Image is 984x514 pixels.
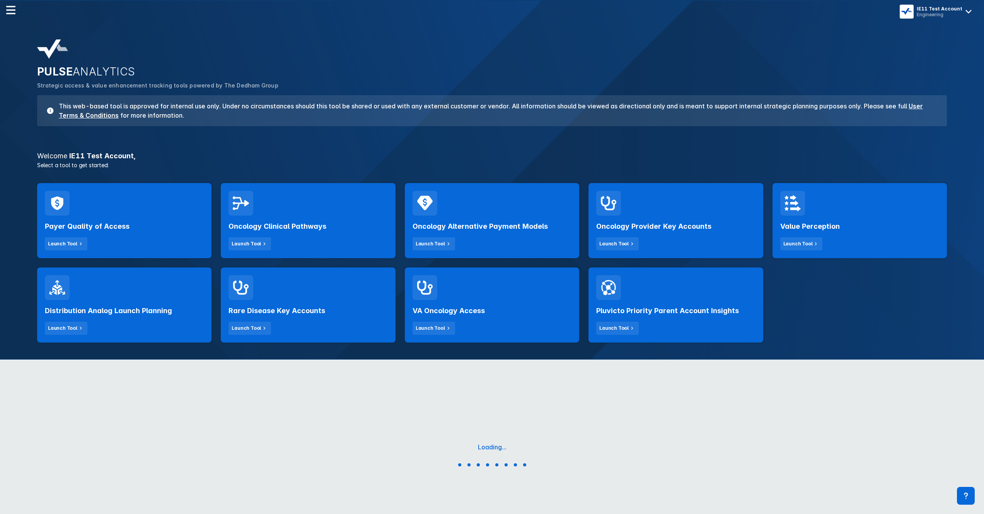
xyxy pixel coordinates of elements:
h2: VA Oncology Access [413,306,485,315]
button: Launch Tool [780,237,823,250]
div: Launch Tool [232,240,261,247]
div: Launch Tool [599,240,629,247]
div: Launch Tool [232,325,261,332]
img: menu button [901,6,912,17]
button: Launch Tool [45,237,87,250]
div: Launch Tool [416,240,445,247]
div: Launch Tool [783,240,813,247]
img: pulse-analytics-logo [37,39,68,59]
div: Launch Tool [599,325,629,332]
h2: Oncology Provider Key Accounts [596,222,711,231]
button: Launch Tool [596,322,639,335]
h2: Oncology Alternative Payment Models [413,222,548,231]
div: Engineering [917,12,962,17]
button: Launch Tool [45,322,87,335]
button: Launch Tool [229,237,271,250]
a: Payer Quality of AccessLaunch Tool [37,183,211,258]
h2: PULSE [37,65,947,78]
span: ANALYTICS [73,65,135,78]
a: Distribution Analog Launch PlanningLaunch Tool [37,267,211,343]
button: Launch Tool [413,322,455,335]
a: VA Oncology AccessLaunch Tool [405,267,579,343]
h2: Pluvicto Priority Parent Account Insights [596,306,739,315]
h2: Distribution Analog Launch Planning [45,306,172,315]
h2: Value Perception [780,222,840,231]
h2: Rare Disease Key Accounts [229,306,325,315]
button: Launch Tool [229,322,271,335]
a: Oncology Provider Key AccountsLaunch Tool [588,183,763,258]
img: menu--horizontal.svg [6,5,15,15]
button: Launch Tool [596,237,639,250]
span: Welcome [37,152,67,160]
h3: IE11 Test Account , [32,152,952,159]
div: Launch Tool [48,325,77,332]
div: IE11 Test Account [917,6,962,12]
h2: Payer Quality of Access [45,222,130,231]
div: Loading... [478,443,506,451]
a: Pluvicto Priority Parent Account InsightsLaunch Tool [588,267,763,343]
div: Launch Tool [416,325,445,332]
a: Oncology Clinical PathwaysLaunch Tool [221,183,395,258]
div: Launch Tool [48,240,77,247]
button: Launch Tool [413,237,455,250]
div: Contact Support [957,487,975,505]
p: Strategic access & value enhancement tracking tools powered by The Dedham Group [37,81,947,90]
a: Value PerceptionLaunch Tool [773,183,947,258]
h3: This web-based tool is approved for internal use only. Under no circumstances should this tool be... [54,101,938,120]
a: Rare Disease Key AccountsLaunch Tool [221,267,395,343]
p: Select a tool to get started: [32,161,952,169]
h2: Oncology Clinical Pathways [229,222,326,231]
a: Oncology Alternative Payment ModelsLaunch Tool [405,183,579,258]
